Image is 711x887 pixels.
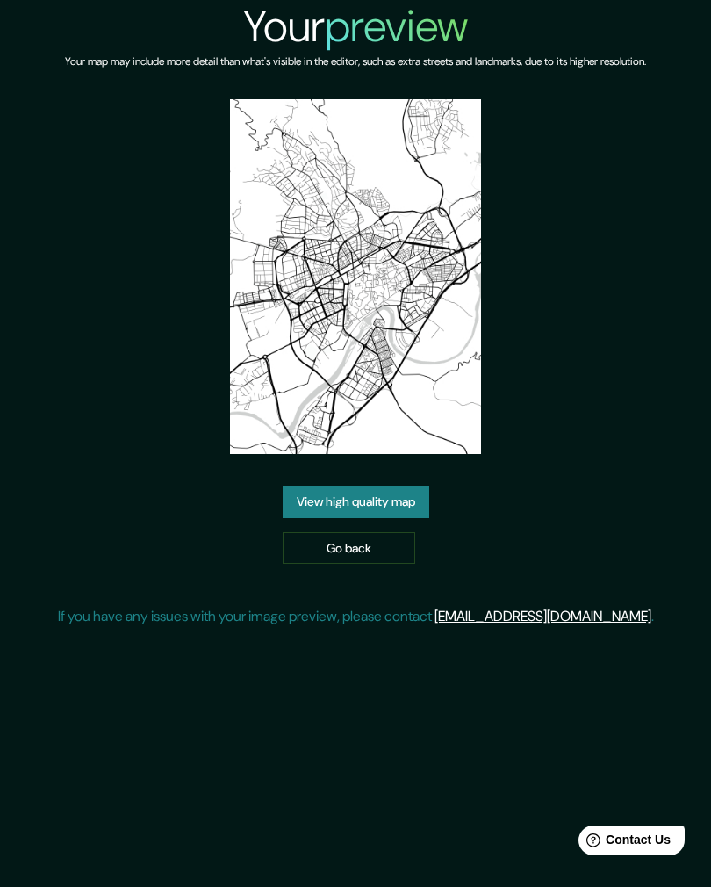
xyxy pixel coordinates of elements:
[434,607,651,625] a: [EMAIL_ADDRESS][DOMAIN_NAME]
[230,99,481,454] img: created-map-preview
[555,818,692,868] iframe: Help widget launcher
[283,532,415,565] a: Go back
[65,53,646,71] h6: Your map may include more detail than what's visible in the editor, such as extra streets and lan...
[58,606,654,627] p: If you have any issues with your image preview, please contact .
[283,486,429,518] a: View high quality map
